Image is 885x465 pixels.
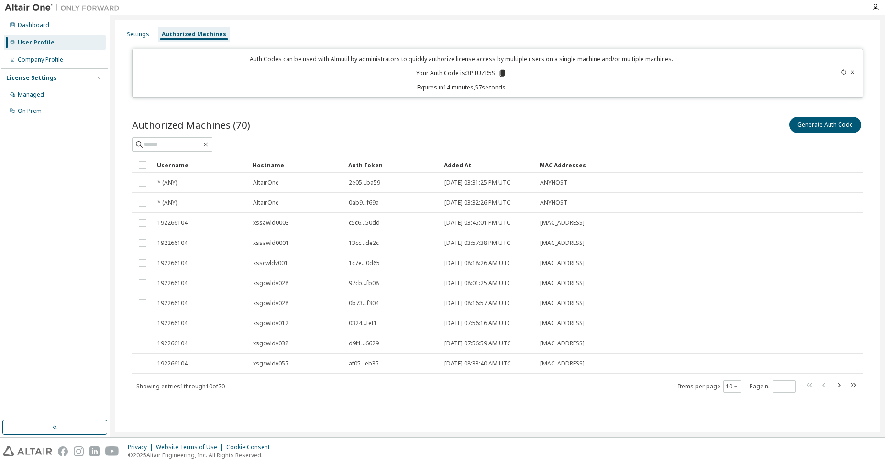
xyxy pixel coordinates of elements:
[18,91,44,99] div: Managed
[105,446,119,456] img: youtube.svg
[789,117,861,133] button: Generate Auth Code
[349,360,379,367] span: af05...eb35
[74,446,84,456] img: instagram.svg
[5,3,124,12] img: Altair One
[157,239,188,247] span: 192266104
[444,320,511,327] span: [DATE] 07:56:16 AM UTC
[540,199,567,207] span: ANYHOST
[253,157,341,173] div: Hostname
[18,107,42,115] div: On Prem
[253,199,279,207] span: AltairOne
[349,340,379,347] span: d9f1...6629
[128,451,276,459] p: © 2025 Altair Engineering, Inc. All Rights Reserved.
[726,383,739,390] button: 10
[58,446,68,456] img: facebook.svg
[138,55,785,63] p: Auth Codes can be used with Almutil by administrators to quickly authorize license access by mult...
[253,299,288,307] span: xsgcwldv028
[157,199,177,207] span: * (ANY)
[540,179,567,187] span: ANYHOST
[678,380,741,393] span: Items per page
[349,179,380,187] span: 2e05...ba59
[253,219,289,227] span: xssawld0003
[18,39,55,46] div: User Profile
[157,299,188,307] span: 192266104
[156,443,226,451] div: Website Terms of Use
[157,279,188,287] span: 192266104
[226,443,276,451] div: Cookie Consent
[253,279,288,287] span: xsgcwldv028
[349,259,380,267] span: 1c7e...0d65
[253,179,279,187] span: AltairOne
[540,299,585,307] span: [MAC_ADDRESS]
[444,259,511,267] span: [DATE] 08:18:26 AM UTC
[157,360,188,367] span: 192266104
[540,279,585,287] span: [MAC_ADDRESS]
[349,239,379,247] span: 13cc...de2c
[253,320,288,327] span: xsgcwldv012
[444,299,511,307] span: [DATE] 08:16:57 AM UTC
[136,382,225,390] span: Showing entries 1 through 10 of 70
[540,239,585,247] span: [MAC_ADDRESS]
[18,56,63,64] div: Company Profile
[444,239,510,247] span: [DATE] 03:57:38 PM UTC
[6,74,57,82] div: License Settings
[444,279,511,287] span: [DATE] 08:01:25 AM UTC
[540,320,585,327] span: [MAC_ADDRESS]
[253,340,288,347] span: xsgcwldv038
[444,179,510,187] span: [DATE] 03:31:25 PM UTC
[444,157,532,173] div: Added At
[540,340,585,347] span: [MAC_ADDRESS]
[349,320,377,327] span: 0324...fef1
[127,31,149,38] div: Settings
[444,219,510,227] span: [DATE] 03:45:01 PM UTC
[540,157,763,173] div: MAC Addresses
[444,360,511,367] span: [DATE] 08:33:40 AM UTC
[157,320,188,327] span: 192266104
[157,259,188,267] span: 192266104
[157,157,245,173] div: Username
[349,219,380,227] span: c5c6...50dd
[540,360,585,367] span: [MAC_ADDRESS]
[157,219,188,227] span: 192266104
[348,157,436,173] div: Auth Token
[253,360,288,367] span: xsgcwldv057
[253,239,289,247] span: xssawld0001
[128,443,156,451] div: Privacy
[162,31,226,38] div: Authorized Machines
[416,69,507,77] p: Your Auth Code is: 3PTUZR5S
[444,199,510,207] span: [DATE] 03:32:26 PM UTC
[540,259,585,267] span: [MAC_ADDRESS]
[138,83,785,91] p: Expires in 14 minutes, 57 seconds
[349,199,379,207] span: 0ab9...f69a
[349,279,379,287] span: 97cb...fb08
[253,259,288,267] span: xsscwldv001
[18,22,49,29] div: Dashboard
[444,340,511,347] span: [DATE] 07:56:59 AM UTC
[540,219,585,227] span: [MAC_ADDRESS]
[157,179,177,187] span: * (ANY)
[157,340,188,347] span: 192266104
[3,446,52,456] img: altair_logo.svg
[132,118,250,132] span: Authorized Machines (70)
[349,299,379,307] span: 0b73...f304
[89,446,100,456] img: linkedin.svg
[750,380,796,393] span: Page n.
